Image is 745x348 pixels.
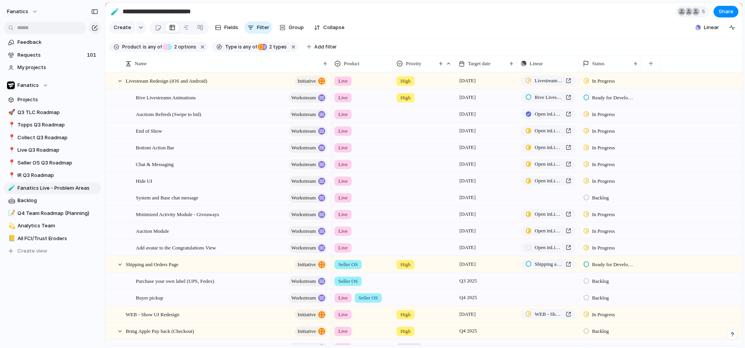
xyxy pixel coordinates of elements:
a: 🚀Q3 TLC Roadmap [4,107,101,118]
button: 2 options [163,43,198,51]
span: Analytics Team [17,222,98,230]
span: In Progress [592,144,615,152]
button: Linear [692,22,722,33]
button: isany of [141,43,163,51]
span: Q4 Team Roadmap (Planning) [17,209,98,217]
span: Linear [530,60,543,68]
span: WEB - Show UI Redesign [126,310,179,319]
span: End of Show [136,126,162,135]
button: Push [539,276,565,286]
button: Fields [212,21,241,34]
span: High [400,77,411,85]
span: Open in Linear [535,127,563,135]
span: Seller OS [338,277,358,285]
div: 🧪 [111,6,119,17]
div: 📒All FCI/Trust Eroders [4,233,101,244]
button: Filter [244,21,272,34]
button: 📍 [7,134,15,142]
button: workstream [289,126,327,136]
button: workstream [289,276,327,286]
span: Collapse [323,24,345,31]
span: Topps Q3 Roadmap [17,121,98,129]
span: Open in Linear [535,177,563,185]
span: Live [338,227,348,235]
button: initiative [295,76,327,86]
span: All FCI/Trust Eroders [17,235,98,242]
span: Feedback [17,38,98,46]
div: 📍IR Q3 Roadmap [4,170,101,181]
span: In Progress [592,311,615,319]
a: Livestream Redesign (iOS and Android) [521,76,576,86]
a: Open inLinear [521,109,576,119]
span: any of [242,43,257,50]
span: Shipping and Orders Page [535,260,563,268]
span: Linear [704,24,719,31]
button: initiative [295,310,327,320]
span: Open in Linear [535,210,563,218]
span: High [400,94,411,102]
span: Open in Linear [535,144,563,151]
span: Live [338,144,348,152]
span: Create [114,24,131,31]
span: Shipping and Orders Page [126,260,178,268]
span: Backlog [592,194,609,202]
button: workstream [289,293,327,303]
span: Collect Q3 Roadmap [17,134,98,142]
span: [DATE] [457,143,478,152]
button: initiative [295,260,327,270]
button: Create view [4,245,101,257]
div: 📝 [8,209,14,218]
span: Minimized Activity Module - Giveaways [136,209,219,218]
span: In Progress [592,177,615,185]
button: isany of [237,43,259,51]
span: workstream [291,209,316,220]
span: Live [338,244,348,252]
div: 📍 [8,158,14,167]
span: Group [289,24,304,31]
div: 📍 [8,146,14,155]
button: Add filter [302,42,341,52]
div: 🤖Backlog [4,195,101,206]
span: workstream [291,126,316,137]
span: Auction Module [136,226,169,235]
span: Q4 2025 [457,293,479,302]
span: Q4 2025 [457,326,479,336]
span: Open in Linear [535,227,563,235]
a: Open inLinear [521,126,576,136]
div: 🚀 [8,108,14,117]
span: Backlog [17,197,98,204]
span: IR Q3 Roadmap [17,171,98,179]
a: Open inLinear [521,142,576,152]
a: 💫Analytics Team [4,220,101,232]
div: 📍Seller OS Q3 Roadmap [4,157,101,169]
span: is [238,43,242,50]
span: Purchase your own label (UPS, Fedex) [136,276,214,285]
span: Bottom Action Bar [136,143,174,152]
span: initiative [298,259,316,270]
span: options [172,43,196,50]
span: initiative [298,326,316,337]
button: workstream [289,143,327,153]
button: 📍 [7,159,15,167]
span: Add avatar to the Congratulations View [136,243,216,252]
span: initiative [298,76,316,87]
span: Live [338,311,348,319]
span: WEB - Show UI Redesign [535,310,563,318]
span: Push [552,294,561,301]
span: Live [338,177,348,185]
a: Rive Livestreams Animations [521,92,576,102]
span: [DATE] [457,76,478,85]
button: 📝 [7,209,15,217]
div: 🧪Fanatics Live - Problem Areas [4,182,101,194]
div: 💫 [8,222,14,230]
span: Livestream Redesign (iOS and Android) [535,77,563,85]
span: any of [147,43,162,50]
span: Buyer pickup [136,293,163,302]
span: Seller OS [338,261,358,268]
span: fanatics [7,8,28,16]
span: Q3 2025 [457,276,479,286]
span: Projects [17,96,98,104]
span: Ready for Development [592,94,635,102]
span: Priority [406,60,421,68]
